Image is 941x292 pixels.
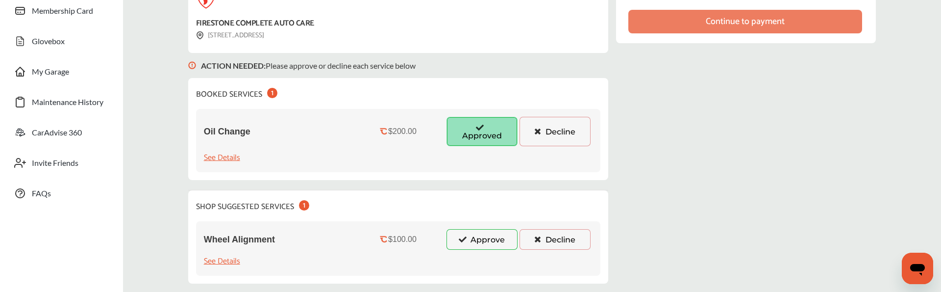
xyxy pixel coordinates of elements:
[520,229,591,250] button: Decline
[32,36,65,49] span: Glovebox
[32,67,69,80] span: My Garage
[196,17,314,30] div: FIRESTONE COMPLETE AUTO CARE
[388,235,417,244] div: $100.00
[446,117,518,146] button: Approved
[9,89,113,115] a: Maintenance History
[299,200,309,211] div: 1
[32,188,51,201] span: FAQs
[196,86,277,101] div: BOOKED SERVICES
[196,198,309,213] div: SHOP SUGGESTED SERVICES
[204,127,250,137] span: Oil Change
[204,235,275,245] span: Wheel Alignment
[902,253,933,284] iframe: Button to launch messaging window
[32,158,78,171] span: Invite Friends
[9,181,113,206] a: FAQs
[32,6,93,19] span: Membership Card
[201,61,266,70] b: ACTION NEEDED :
[32,97,103,110] span: Maintenance History
[9,150,113,176] a: Invite Friends
[520,117,591,146] button: Decline
[446,229,518,250] button: Approve
[32,128,82,140] span: CarAdvise 360
[9,120,113,145] a: CarAdvise 360
[204,255,240,268] div: See Details
[9,59,113,84] a: My Garage
[9,28,113,54] a: Glovebox
[196,31,204,40] img: svg+xml;base64,PHN2ZyB3aWR0aD0iMTYiIGhlaWdodD0iMTciIHZpZXdCb3g9IjAgMCAxNiAxNyIgZmlsbD0ibm9uZSIgeG...
[201,61,416,70] p: Please approve or decline each service below
[706,17,785,27] div: Continue to payment
[388,127,417,136] div: $200.00
[188,53,196,78] img: svg+xml;base64,PHN2ZyB3aWR0aD0iMTYiIGhlaWdodD0iMTciIHZpZXdCb3g9IjAgMCAxNiAxNyIgZmlsbD0ibm9uZSIgeG...
[204,151,240,164] div: See Details
[196,30,264,41] div: [STREET_ADDRESS]
[267,88,277,98] div: 1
